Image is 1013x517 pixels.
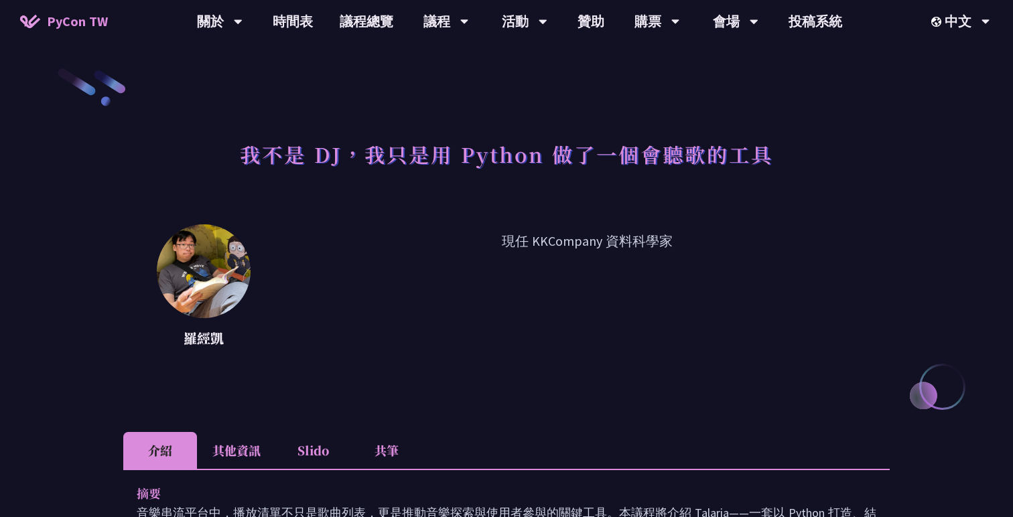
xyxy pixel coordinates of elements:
[284,231,890,352] p: 現任 KKCompany 資料科學家
[47,11,108,31] span: PyCon TW
[350,432,423,469] li: 共筆
[123,432,197,469] li: 介紹
[157,328,251,348] p: 羅經凱
[7,5,121,38] a: PyCon TW
[137,484,850,503] p: 摘要
[931,17,945,27] img: Locale Icon
[276,432,350,469] li: Slido
[197,432,276,469] li: 其他資訊
[20,15,40,28] img: Home icon of PyCon TW 2025
[157,224,251,318] img: 羅經凱
[240,134,773,174] h1: 我不是 DJ，我只是用 Python 做了一個會聽歌的工具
